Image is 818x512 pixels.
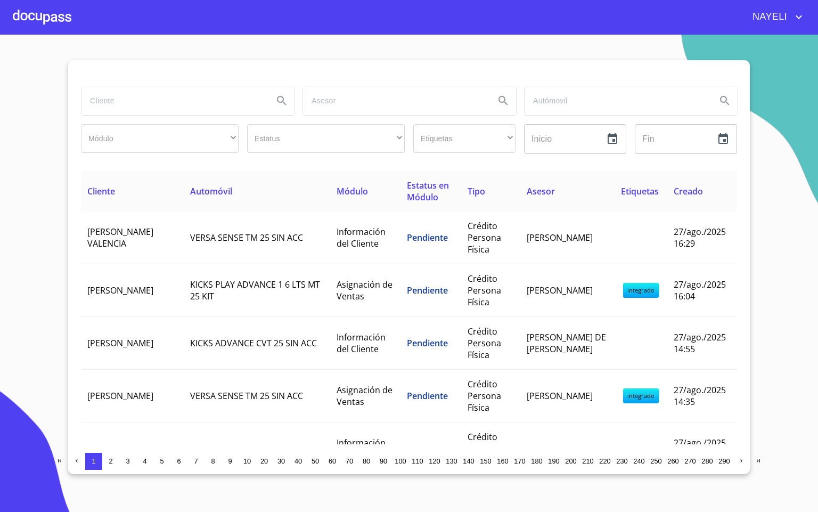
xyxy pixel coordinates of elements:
[674,384,726,408] span: 27/ago./2025 14:35
[446,457,457,465] span: 130
[395,457,406,465] span: 100
[239,453,256,470] button: 10
[273,453,290,470] button: 30
[621,185,659,197] span: Etiquetas
[136,453,153,470] button: 4
[407,337,448,349] span: Pendiente
[633,457,644,465] span: 240
[480,457,491,465] span: 150
[674,437,726,460] span: 27/ago./2025 13:21
[277,457,285,465] span: 30
[443,453,460,470] button: 130
[190,279,320,302] span: KICKS PLAY ADVANCE 1 6 LTS MT 25 KIT
[407,232,448,243] span: Pendiente
[718,457,730,465] span: 290
[527,331,606,355] span: [PERSON_NAME] DE [PERSON_NAME]
[527,390,593,402] span: [PERSON_NAME]
[528,453,545,470] button: 180
[613,453,631,470] button: 230
[623,283,659,298] span: integrado
[514,457,525,465] span: 170
[674,185,703,197] span: Creado
[565,457,576,465] span: 200
[324,453,341,470] button: 60
[269,88,295,113] button: Search
[143,457,146,465] span: 4
[631,453,648,470] button: 240
[527,285,593,296] span: [PERSON_NAME]
[222,453,239,470] button: 9
[463,457,474,465] span: 140
[712,88,738,113] button: Search
[468,431,501,466] span: Crédito Persona Física
[211,457,215,465] span: 8
[477,453,494,470] button: 150
[490,88,516,113] button: Search
[665,453,682,470] button: 260
[460,453,477,470] button: 140
[562,453,579,470] button: 200
[684,457,696,465] span: 270
[92,457,95,465] span: 1
[699,453,716,470] button: 280
[190,232,303,243] span: VERSA SENSE TM 25 SIN ACC
[160,457,163,465] span: 5
[87,185,115,197] span: Cliente
[745,9,792,26] span: NAYELI
[337,331,386,355] span: Información del Cliente
[407,390,448,402] span: Pendiente
[527,232,593,243] span: [PERSON_NAME]
[468,326,501,361] span: Crédito Persona Física
[599,457,610,465] span: 220
[177,457,181,465] span: 6
[392,453,409,470] button: 100
[616,457,627,465] span: 230
[87,390,153,402] span: [PERSON_NAME]
[426,453,443,470] button: 120
[582,457,593,465] span: 210
[468,220,501,255] span: Crédito Persona Física
[204,453,222,470] button: 8
[525,86,708,115] input: search
[312,457,319,465] span: 50
[468,273,501,308] span: Crédito Persona Física
[409,453,426,470] button: 110
[260,457,268,465] span: 20
[674,279,726,302] span: 27/ago./2025 16:04
[337,437,386,460] span: Información del Cliente
[81,124,239,153] div: ​
[228,457,232,465] span: 9
[190,443,320,454] span: VERSA ADVANCE CVT 25 SIN ACC
[511,453,528,470] button: 170
[190,390,303,402] span: VERSA SENSE TM 25 SIN ACC
[346,457,353,465] span: 70
[337,226,386,249] span: Información del Cliente
[716,453,733,470] button: 290
[548,457,559,465] span: 190
[102,453,119,470] button: 2
[337,384,392,408] span: Asignación de Ventas
[363,457,370,465] span: 80
[87,226,153,249] span: [PERSON_NAME] VALENCIA
[413,124,516,153] div: ​
[545,453,562,470] button: 190
[126,457,129,465] span: 3
[87,285,153,296] span: [PERSON_NAME]
[337,279,392,302] span: Asignación de Ventas
[243,457,251,465] span: 10
[497,457,508,465] span: 160
[527,185,555,197] span: Asesor
[579,453,596,470] button: 210
[194,457,198,465] span: 7
[701,457,713,465] span: 280
[494,453,511,470] button: 160
[190,337,317,349] span: KICKS ADVANCE CVT 25 SIN ACC
[468,378,501,413] span: Crédito Persona Física
[109,457,112,465] span: 2
[307,453,324,470] button: 50
[247,124,405,153] div: ​
[256,453,273,470] button: 20
[648,453,665,470] button: 250
[623,388,659,403] span: integrado
[153,453,170,470] button: 5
